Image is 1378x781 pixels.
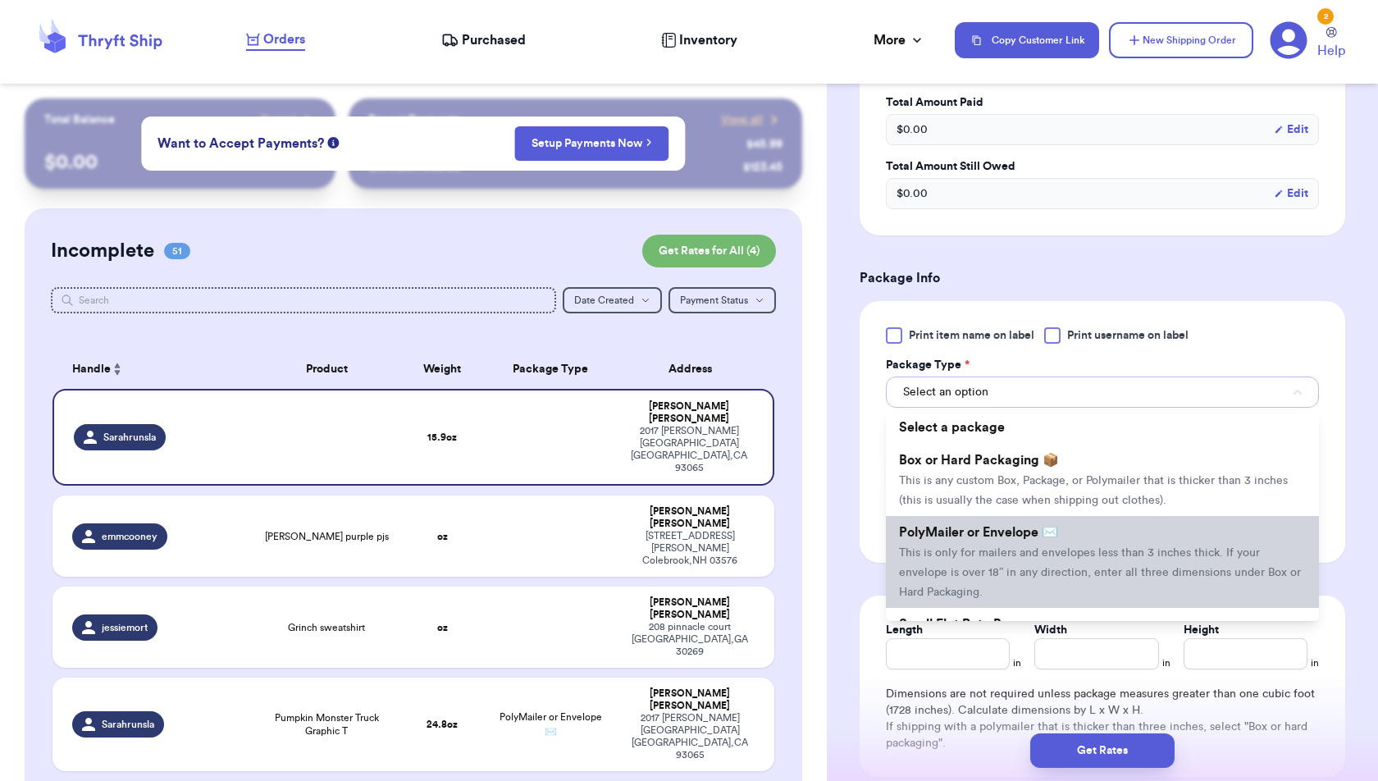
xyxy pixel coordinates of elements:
[72,361,111,378] span: Handle
[899,547,1301,598] span: This is only for mailers and envelopes less than 3 inches thick. If your envelope is over 18” in ...
[886,377,1319,408] button: Select an option
[899,526,1058,539] span: PolyMailer or Envelope ✉️
[909,327,1034,344] span: Print item name on label
[897,185,928,202] span: $ 0.00
[1162,656,1170,669] span: in
[368,112,459,128] p: Recent Payments
[668,287,776,313] button: Payment Status
[615,349,774,389] th: Address
[1030,733,1175,768] button: Get Rates
[265,711,390,738] span: Pumpkin Monster Truck Graphic T
[874,30,925,50] div: More
[625,530,755,567] div: [STREET_ADDRESS][PERSON_NAME] Colebrook , NH 03576
[899,421,1005,434] span: Select a package
[886,719,1319,751] p: If shipping with a polymailer that is thicker than three inches, select "Box or hard packaging".
[899,475,1288,506] span: This is any custom Box, Package, or Polymailer that is thicker than 3 inches (this is usually the...
[903,384,988,400] span: Select an option
[514,126,669,161] button: Setup Payments Now
[625,505,755,530] div: [PERSON_NAME] [PERSON_NAME]
[886,622,923,638] label: Length
[1013,656,1021,669] span: in
[265,530,389,543] span: [PERSON_NAME] purple pjs
[1311,656,1319,669] span: in
[1270,21,1307,59] a: 2
[255,349,399,389] th: Product
[625,425,753,474] div: 2017 [PERSON_NAME][GEOGRAPHIC_DATA] [GEOGRAPHIC_DATA] , CA 93065
[102,718,154,731] span: Sarahrunsla
[860,268,1345,288] h3: Package Info
[721,112,783,128] a: View all
[886,94,1319,111] label: Total Amount Paid
[899,618,1016,631] span: Small Flat Rate Box
[164,243,190,259] span: 51
[261,112,316,128] a: Payout
[563,287,662,313] button: Date Created
[427,719,458,729] strong: 24.8 oz
[625,621,755,658] div: 208 pinnacle court [GEOGRAPHIC_DATA] , GA 30269
[886,158,1319,175] label: Total Amount Still Owed
[462,30,526,50] span: Purchased
[437,532,448,541] strong: oz
[261,112,296,128] span: Payout
[625,712,755,761] div: 2017 [PERSON_NAME][GEOGRAPHIC_DATA] [GEOGRAPHIC_DATA] , CA 93065
[1317,8,1334,25] div: 2
[427,432,457,442] strong: 15.9 oz
[899,454,1059,467] span: Box or Hard Packaging 📦
[1067,327,1189,344] span: Print username on label
[1109,22,1253,58] button: New Shipping Order
[532,135,652,152] a: Setup Payments Now
[721,112,763,128] span: View all
[642,235,776,267] button: Get Rates for All (4)
[486,349,615,389] th: Package Type
[44,112,115,128] p: Total Balance
[661,30,737,50] a: Inventory
[680,295,748,305] span: Payment Status
[44,149,316,176] p: $ 0.00
[886,686,1319,751] div: Dimensions are not required unless package measures greater than one cubic foot (1728 inches). Ca...
[574,295,634,305] span: Date Created
[1184,622,1219,638] label: Height
[1317,41,1345,61] span: Help
[437,623,448,633] strong: oz
[625,687,755,712] div: [PERSON_NAME] [PERSON_NAME]
[500,712,602,737] span: PolyMailer or Envelope ✉️
[743,159,783,176] div: $ 123.45
[1317,27,1345,61] a: Help
[886,357,970,373] label: Package Type
[288,621,365,634] span: Grinch sweatshirt
[51,238,154,264] h2: Incomplete
[111,359,124,379] button: Sort ascending
[1274,185,1308,202] button: Edit
[625,596,755,621] div: [PERSON_NAME] [PERSON_NAME]
[246,30,305,51] a: Orders
[955,22,1099,58] button: Copy Customer Link
[102,530,157,543] span: emmcooney
[157,134,324,153] span: Want to Accept Payments?
[897,121,928,138] span: $ 0.00
[1274,121,1308,138] button: Edit
[51,287,556,313] input: Search
[746,136,783,153] div: $ 45.99
[399,349,486,389] th: Weight
[103,431,156,444] span: Sarahrunsla
[625,400,753,425] div: [PERSON_NAME] [PERSON_NAME]
[102,621,148,634] span: jessiemort
[263,30,305,49] span: Orders
[679,30,737,50] span: Inventory
[441,30,526,50] a: Purchased
[1034,622,1067,638] label: Width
